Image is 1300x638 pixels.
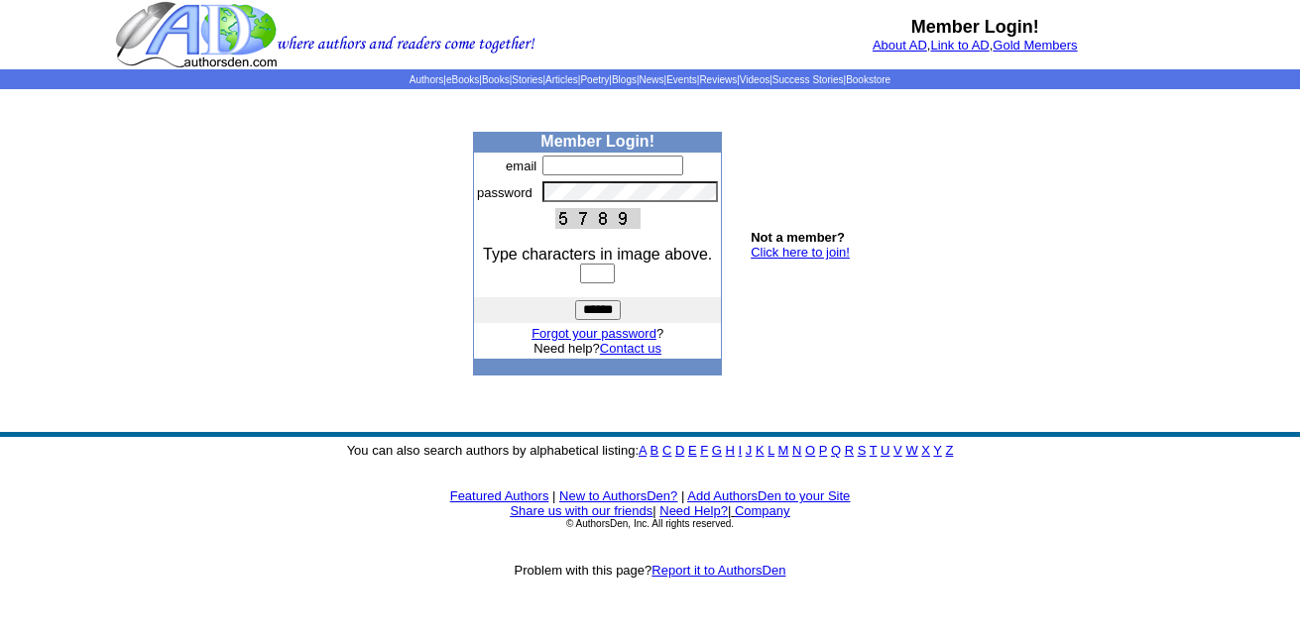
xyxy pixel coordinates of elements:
[921,443,930,458] a: X
[739,443,743,458] a: I
[446,74,479,85] a: eBooks
[726,443,735,458] a: H
[945,443,953,458] a: Z
[410,74,443,85] a: Authors
[751,245,850,260] a: Click here to join!
[699,74,737,85] a: Reviews
[533,341,661,356] font: Need help?
[688,443,697,458] a: E
[580,74,609,85] a: Poetry
[768,443,774,458] a: L
[687,488,850,503] a: Add AuthorsDen to your Site
[559,488,677,503] a: New to AuthorsDen?
[450,488,549,503] a: Featured Authors
[681,488,684,503] font: |
[778,443,789,458] a: M
[873,38,1078,53] font: , ,
[600,341,661,356] a: Contact us
[893,443,902,458] a: V
[881,443,889,458] a: U
[651,563,785,578] a: Report it to AuthorsDen
[831,443,841,458] a: Q
[756,443,765,458] a: K
[410,74,890,85] span: | | | | | | | | | | | |
[555,208,641,229] img: This Is CAPTCHA Image
[772,74,844,85] a: Success Stories
[846,74,890,85] a: Bookstore
[640,74,664,85] a: News
[639,443,647,458] a: A
[930,38,989,53] a: Link to AD
[792,443,801,458] a: N
[870,443,878,458] a: T
[566,518,734,529] font: © AuthorsDen, Inc. All rights reserved.
[751,230,845,245] b: Not a member?
[728,503,790,518] font: |
[545,74,578,85] a: Articles
[993,38,1077,53] a: Gold Members
[805,443,815,458] a: O
[905,443,917,458] a: W
[746,443,753,458] a: J
[858,443,867,458] a: S
[873,38,927,53] a: About AD
[506,159,536,173] font: email
[650,443,659,458] a: B
[477,185,532,200] font: password
[735,503,790,518] a: Company
[845,443,854,458] a: R
[483,246,712,263] font: Type characters in image above.
[675,443,684,458] a: D
[482,74,510,85] a: Books
[662,443,671,458] a: C
[515,563,786,578] font: Problem with this page?
[532,326,663,341] font: ?
[659,503,728,518] a: Need Help?
[819,443,827,458] a: P
[740,74,769,85] a: Videos
[933,443,941,458] a: Y
[347,443,954,458] font: You can also search authors by alphabetical listing:
[700,443,708,458] a: F
[552,488,555,503] font: |
[712,443,722,458] a: G
[532,326,656,341] a: Forgot your password
[911,17,1039,37] b: Member Login!
[510,503,652,518] a: Share us with our friends
[512,74,542,85] a: Stories
[612,74,637,85] a: Blogs
[666,74,697,85] a: Events
[540,133,654,150] b: Member Login!
[652,503,655,518] font: |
